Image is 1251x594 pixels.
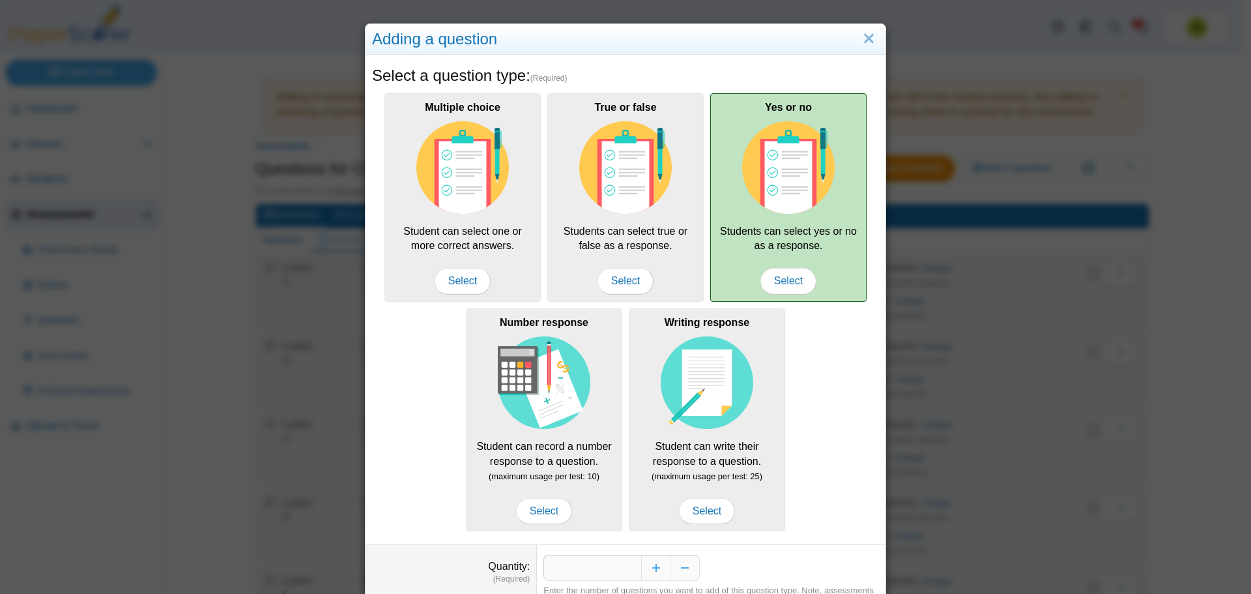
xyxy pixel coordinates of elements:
[500,317,588,328] b: Number response
[710,93,867,302] div: Students can select yes or no as a response.
[661,336,753,429] img: item-type-writing-response.svg
[760,268,816,294] span: Select
[579,121,672,214] img: item-type-multiple-choice.svg
[765,102,812,113] b: Yes or no
[372,65,879,87] h5: Select a question type:
[679,498,735,524] span: Select
[498,336,590,429] img: item-type-number-response.svg
[859,28,879,50] a: Close
[742,121,835,214] img: item-type-multiple-choice.svg
[597,268,654,294] span: Select
[425,102,500,113] b: Multiple choice
[594,102,656,113] b: True or false
[435,268,491,294] span: Select
[652,471,762,481] small: (maximum usage per test: 25)
[366,24,885,55] div: Adding a question
[372,574,530,585] dfn: (Required)
[530,73,568,84] span: (Required)
[670,555,700,581] button: Decrease
[466,308,622,531] div: Student can record a number response to a question.
[547,93,704,302] div: Students can select true or false as a response.
[488,561,530,572] label: Quantity
[665,317,749,328] b: Writing response
[416,121,509,214] img: item-type-multiple-choice.svg
[629,308,785,531] div: Student can write their response to a question.
[516,498,572,524] span: Select
[384,93,541,302] div: Student can select one or more correct answers.
[489,471,599,481] small: (maximum usage per test: 10)
[641,555,670,581] button: Increase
